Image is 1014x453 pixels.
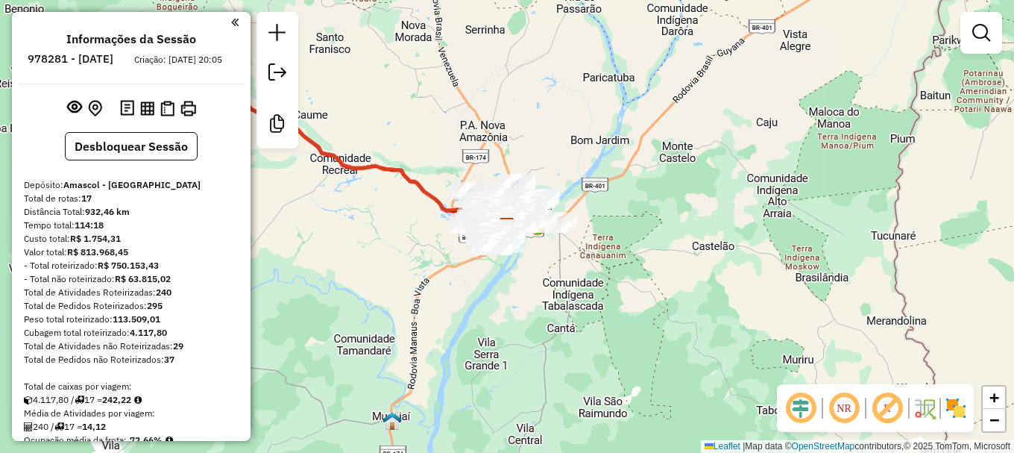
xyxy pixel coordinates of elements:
[783,390,819,426] span: Ocultar deslocamento
[115,273,171,284] strong: R$ 63.815,02
[24,205,239,219] div: Distância Total:
[989,388,999,407] span: +
[75,396,84,404] i: Total de rotas
[24,246,239,259] div: Valor total:
[65,132,198,160] button: Desbloquear Sessão
[164,354,174,365] strong: 37
[137,98,157,118] button: Visualizar relatório de Roteirização
[98,260,159,271] strong: R$ 750.153,43
[70,233,121,244] strong: R$ 1.754,31
[166,436,173,445] em: Média calculada utilizando a maior ocupação (%Peso ou %Cubagem) de cada rota da sessão. Rotas cro...
[869,390,905,426] span: Exibir rótulo
[24,340,239,353] div: Total de Atividades não Roteirizadas:
[24,407,239,420] div: Média de Atividades por viagem:
[24,393,239,407] div: 4.117,80 / 17 =
[75,219,104,231] strong: 114:18
[156,287,171,298] strong: 240
[147,300,163,311] strong: 295
[262,109,292,143] a: Criar modelo
[67,246,128,257] strong: R$ 813.968,45
[24,192,239,205] div: Total de rotas:
[113,313,160,325] strong: 113.509,01
[24,299,239,313] div: Total de Pedidos Roteirizados:
[24,422,33,431] i: Total de Atividades
[130,327,167,338] strong: 4.117,80
[24,232,239,246] div: Custo total:
[173,340,183,352] strong: 29
[66,32,196,46] h4: Informações da Sessão
[28,52,113,66] h6: 978281 - [DATE]
[82,421,106,432] strong: 14,12
[983,409,1005,431] a: Zoom out
[177,98,199,119] button: Imprimir Rotas
[983,387,1005,409] a: Zoom in
[24,313,239,326] div: Peso total roteirizado:
[24,219,239,232] div: Tempo total:
[24,286,239,299] div: Total de Atividades Roteirizadas:
[157,98,177,119] button: Visualizar Romaneio
[497,217,517,237] img: Amascol - Boa Vista
[85,206,130,217] strong: 932,46 km
[231,13,239,31] a: Clique aqui para minimizar o painel
[944,396,968,420] img: Exibir/Ocultar setores
[85,97,105,120] button: Centralizar mapa no depósito ou ponto de apoio
[792,441,855,452] a: OpenStreetMap
[24,434,127,446] span: Ocupação média da frota:
[989,410,999,429] span: −
[24,326,239,340] div: Cubagem total roteirizado:
[63,179,201,190] strong: Amascol - [GEOGRAPHIC_DATA]
[705,441,740,452] a: Leaflet
[382,411,402,431] img: Mucajai
[966,18,996,48] a: Exibir filtros
[117,97,137,120] button: Logs desbloquear sessão
[24,259,239,272] div: - Total roteirizado:
[24,272,239,286] div: - Total não roteirizado:
[743,441,745,452] span: |
[130,434,163,446] strong: 72,66%
[262,18,292,51] a: Nova sessão e pesquisa
[54,422,64,431] i: Total de rotas
[701,440,1014,453] div: Map data © contributors,© 2025 TomTom, Microsoft
[64,96,85,120] button: Exibir sessão original
[24,353,239,366] div: Total de Pedidos não Roteirizados:
[24,178,239,192] div: Depósito:
[134,396,142,404] i: Meta Caixas/viagem: 1,00 Diferença: 241,22
[826,390,862,426] span: Ocultar NR
[128,53,228,66] div: Criação: [DATE] 20:05
[913,396,936,420] img: Fluxo de ruas
[24,420,239,434] div: 240 / 17 =
[24,380,239,393] div: Total de caixas por viagem:
[102,394,131,405] strong: 242,22
[81,193,92,204] strong: 17
[24,396,33,404] i: Cubagem total roteirizado
[262,57,292,91] a: Exportar sessão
